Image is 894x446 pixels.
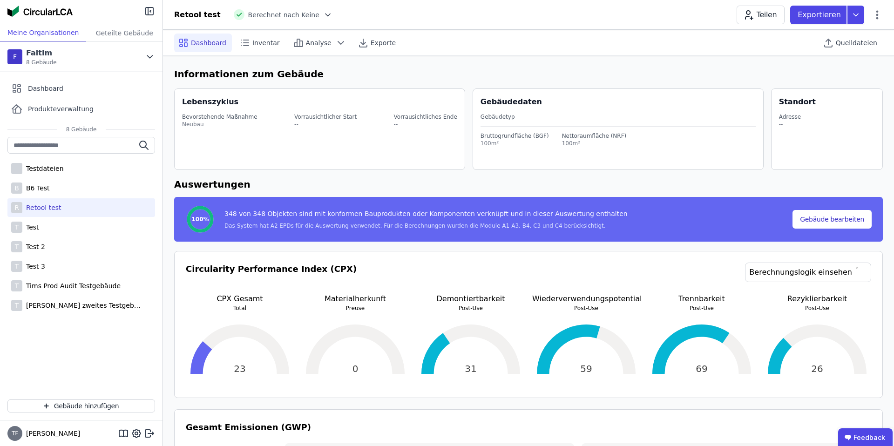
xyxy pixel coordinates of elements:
[11,202,22,213] div: R
[86,24,163,41] div: Geteilte Gebäude
[182,113,257,121] div: Bevorstehende Maßnahme
[301,293,409,304] p: Materialherkunft
[562,132,627,140] div: Nettoraumfläche (NRF)
[394,121,457,128] div: --
[481,96,763,108] div: Gebäudedaten
[22,429,80,438] span: [PERSON_NAME]
[182,121,257,128] div: Neubau
[224,222,628,230] div: Das System hat A2 EPDs für die Auswertung verwendet. Für die Berechnungen wurden die Module A1-A3...
[57,126,106,133] span: 8 Gebäude
[26,59,57,66] span: 8 Gebäude
[22,223,39,232] div: Test
[174,177,883,191] h6: Auswertungen
[11,241,22,252] div: T
[186,421,871,434] h3: Gesamt Emissionen (GWP)
[7,6,73,17] img: Concular
[481,132,549,140] div: Bruttogrundfläche (BGF)
[648,304,756,312] p: Post-Use
[191,216,209,223] span: 100%
[417,293,525,304] p: Demontiertbarkeit
[22,281,121,291] div: Tims Prod Audit Testgebäude
[294,113,357,121] div: Vorrausichtlicher Start
[836,38,877,47] span: Quelldateien
[417,304,525,312] p: Post-Use
[252,38,280,47] span: Inventar
[22,164,64,173] div: Testdateien
[22,242,45,251] div: Test 2
[648,293,756,304] p: Trennbarkeit
[248,10,319,20] span: Berechnet nach Keine
[22,183,50,193] div: B6 Test
[191,38,226,47] span: Dashboard
[481,140,549,147] div: 100m²
[7,49,22,64] div: F
[745,263,871,282] a: Berechnungslogik einsehen
[737,6,785,24] button: Teilen
[371,38,396,47] span: Exporte
[562,140,627,147] div: 100m²
[28,84,63,93] span: Dashboard
[7,399,155,412] button: Gebäude hinzufügen
[301,304,409,312] p: Preuse
[12,431,18,436] span: TF
[792,210,872,229] button: Gebäude bearbeiten
[532,304,640,312] p: Post-Use
[306,38,332,47] span: Analyse
[779,121,801,128] div: --
[22,262,45,271] div: Test 3
[11,222,22,233] div: T
[22,301,143,310] div: [PERSON_NAME] zweites Testgebäude
[186,263,357,293] h3: Circularity Performance Index (CPX)
[186,304,294,312] p: Total
[182,96,238,108] div: Lebenszyklus
[224,209,628,222] div: 348 von 348 Objekten sind mit konformen Bauprodukten oder Komponenten verknüpft und in dieser Aus...
[532,293,640,304] p: Wiederverwendungspotential
[11,280,22,291] div: T
[186,293,294,304] p: CPX Gesamt
[11,261,22,272] div: T
[11,300,22,311] div: T
[22,203,61,212] div: Retool test
[174,67,883,81] h6: Informationen zum Gebäude
[26,47,57,59] div: Faltim
[294,121,357,128] div: --
[394,113,457,121] div: Vorrausichtliches Ende
[779,113,801,121] div: Adresse
[763,293,871,304] p: Rezyklierbarkeit
[11,182,22,194] div: B
[174,9,221,20] div: Retool test
[28,104,94,114] span: Produkteverwaltung
[481,113,756,121] div: Gebäudetyp
[798,9,843,20] p: Exportieren
[763,304,871,312] p: Post-Use
[779,96,816,108] div: Standort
